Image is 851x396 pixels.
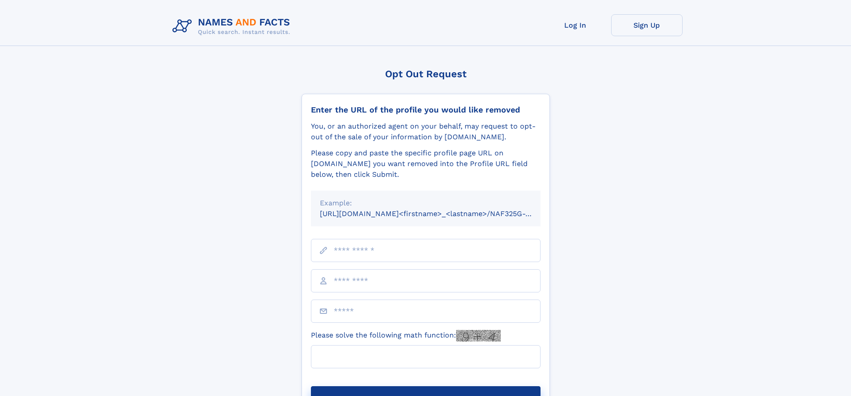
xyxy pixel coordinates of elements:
[320,209,558,218] small: [URL][DOMAIN_NAME]<firstname>_<lastname>/NAF325G-xxxxxxxx
[311,148,541,180] div: Please copy and paste the specific profile page URL on [DOMAIN_NAME] you want removed into the Pr...
[311,330,501,342] label: Please solve the following math function:
[311,121,541,142] div: You, or an authorized agent on your behalf, may request to opt-out of the sale of your informatio...
[611,14,683,36] a: Sign Up
[311,105,541,115] div: Enter the URL of the profile you would like removed
[169,14,298,38] img: Logo Names and Facts
[302,68,550,79] div: Opt Out Request
[540,14,611,36] a: Log In
[320,198,532,208] div: Example:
